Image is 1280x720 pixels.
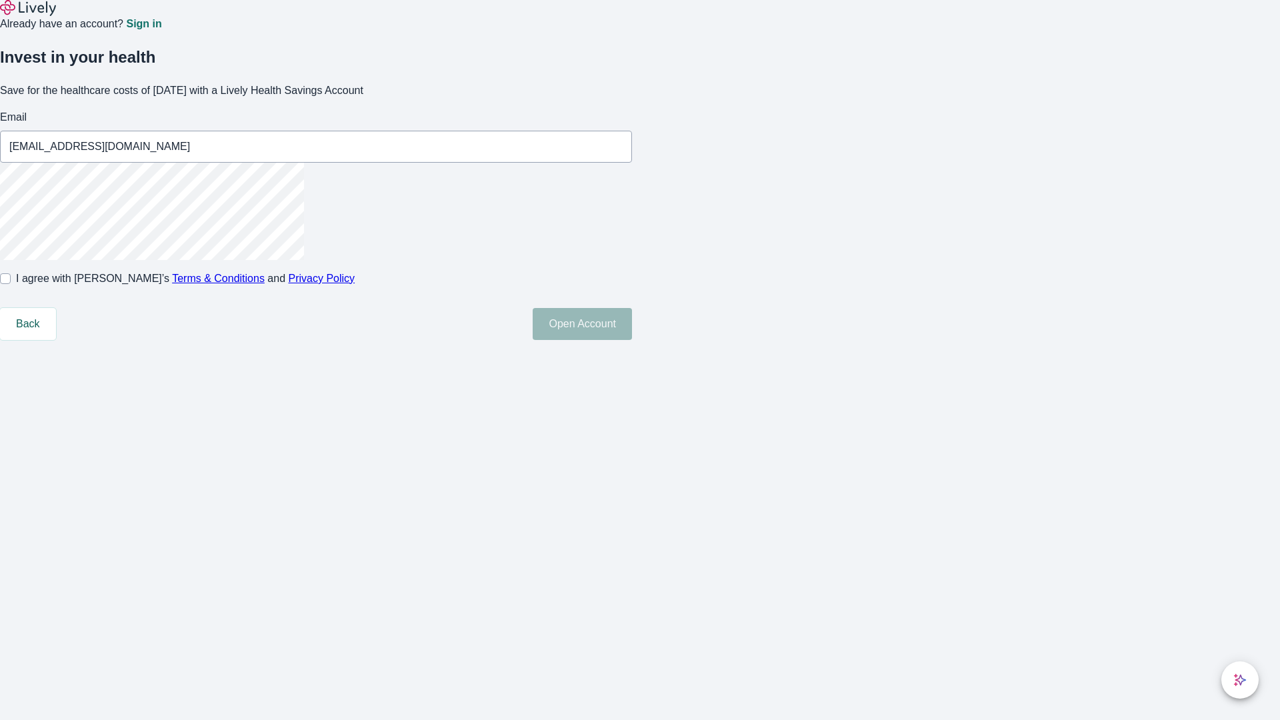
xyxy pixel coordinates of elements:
[289,273,355,284] a: Privacy Policy
[16,271,355,287] span: I agree with [PERSON_NAME]’s and
[126,19,161,29] a: Sign in
[1221,661,1259,699] button: chat
[172,273,265,284] a: Terms & Conditions
[1233,673,1247,687] svg: Lively AI Assistant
